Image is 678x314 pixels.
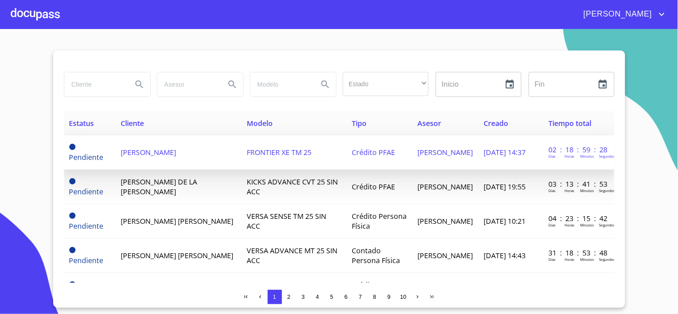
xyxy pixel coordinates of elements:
[69,213,76,219] span: Pendiente
[296,290,311,304] button: 3
[418,147,473,157] span: [PERSON_NAME]
[129,74,150,95] button: Search
[247,118,273,128] span: Modelo
[69,187,104,197] span: Pendiente
[69,221,104,231] span: Pendiente
[352,118,366,128] span: Tipo
[69,281,76,288] span: Pendiente
[302,293,305,300] span: 3
[484,182,526,192] span: [DATE] 19:55
[69,178,76,184] span: Pendiente
[400,293,406,300] span: 10
[599,188,615,193] p: Segundos
[282,290,296,304] button: 2
[548,257,556,262] p: Dias
[352,211,407,231] span: Crédito Persona Física
[396,290,411,304] button: 10
[577,7,657,21] span: [PERSON_NAME]
[484,216,526,226] span: [DATE] 10:21
[484,118,509,128] span: Creado
[418,216,473,226] span: [PERSON_NAME]
[418,118,442,128] span: Asesor
[548,118,591,128] span: Tiempo total
[548,179,609,189] p: 03 : 13 : 41 : 53
[599,154,615,159] p: Segundos
[273,293,276,300] span: 1
[121,251,234,260] span: [PERSON_NAME] [PERSON_NAME]
[121,216,234,226] span: [PERSON_NAME] [PERSON_NAME]
[387,293,391,300] span: 9
[315,74,336,95] button: Search
[316,293,319,300] span: 4
[69,152,104,162] span: Pendiente
[69,144,76,150] span: Pendiente
[368,290,382,304] button: 8
[247,147,312,157] span: FRONTIER XE TM 25
[548,248,609,258] p: 31 : 18 : 53 : 48
[69,118,94,128] span: Estatus
[311,290,325,304] button: 4
[580,188,594,193] p: Minutos
[354,290,368,304] button: 7
[548,214,609,223] p: 04 : 23 : 15 : 42
[564,222,574,227] p: Horas
[548,222,556,227] p: Dias
[548,282,609,292] p: 45 : 21 : 34 : 55
[325,290,339,304] button: 5
[577,7,667,21] button: account of current user
[250,72,311,96] input: search
[580,222,594,227] p: Minutos
[121,118,144,128] span: Cliente
[580,257,594,262] p: Minutos
[352,182,395,192] span: Crédito PFAE
[359,293,362,300] span: 7
[247,211,326,231] span: VERSA SENSE TM 25 SIN ACC
[339,290,354,304] button: 6
[373,293,376,300] span: 8
[484,280,528,300] span: 29/ago./2025 12:02
[268,290,282,304] button: 1
[287,293,291,300] span: 2
[247,280,335,300] span: NP 300 CHASIS TM AC VDC 25
[548,145,609,155] p: 02 : 18 : 59 : 28
[418,182,473,192] span: [PERSON_NAME]
[247,246,337,265] span: VERSA ADVANCE MT 25 SIN ACC
[548,188,556,193] p: Dias
[121,177,198,197] span: [PERSON_NAME] DE LA [PERSON_NAME]
[580,154,594,159] p: Minutos
[352,246,400,265] span: Contado Persona Física
[157,72,218,96] input: search
[564,154,574,159] p: Horas
[564,188,574,193] p: Horas
[330,293,333,300] span: 5
[345,293,348,300] span: 6
[352,280,407,300] span: Crédito Persona Moral
[382,290,396,304] button: 9
[484,147,526,157] span: [DATE] 14:37
[599,222,615,227] p: Segundos
[484,251,526,260] span: [DATE] 14:43
[222,74,243,95] button: Search
[352,147,395,157] span: Crédito PFAE
[564,257,574,262] p: Horas
[69,255,104,265] span: Pendiente
[343,72,429,96] div: ​
[548,154,556,159] p: Dias
[69,247,76,253] span: Pendiente
[418,251,473,260] span: [PERSON_NAME]
[64,72,125,96] input: search
[599,257,615,262] p: Segundos
[247,177,338,197] span: KICKS ADVANCE CVT 25 SIN ACC
[121,147,177,157] span: [PERSON_NAME]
